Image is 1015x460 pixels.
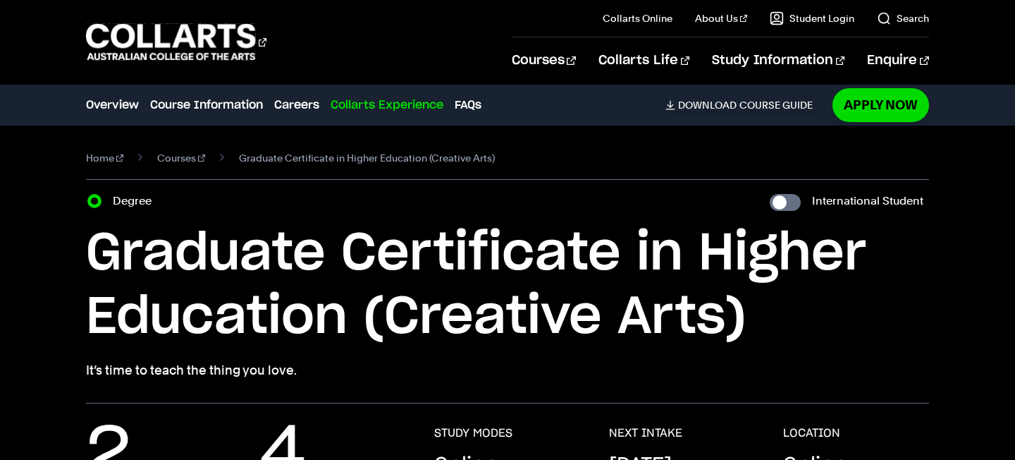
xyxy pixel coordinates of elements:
div: Go to homepage [86,22,266,62]
label: Degree [113,191,160,211]
a: Collarts Experience [331,97,443,114]
label: International Student [812,191,923,211]
a: Student Login [770,11,854,25]
p: It’s time to teach the thing you love. [86,361,928,380]
h3: STUDY MODES [434,426,512,440]
a: About Us [695,11,747,25]
a: Careers [274,97,319,114]
h1: Graduate Certificate in Higher Education (Creative Arts) [86,222,928,349]
a: Collarts Online [603,11,672,25]
a: Courses [157,148,205,168]
a: Courses [512,37,576,84]
a: Apply Now [832,88,929,121]
a: Study Information [712,37,844,84]
a: Course Information [150,97,263,114]
a: Search [877,11,929,25]
a: DownloadCourse Guide [665,99,824,111]
a: FAQs [455,97,481,114]
a: Overview [86,97,139,114]
a: Enquire [867,37,928,84]
h3: LOCATION [783,426,840,440]
a: Home [86,148,123,168]
span: Download [678,99,737,111]
h3: NEXT INTAKE [609,426,682,440]
span: Graduate Certificate in Higher Education (Creative Arts) [239,148,495,168]
a: Collarts Life [598,37,689,84]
